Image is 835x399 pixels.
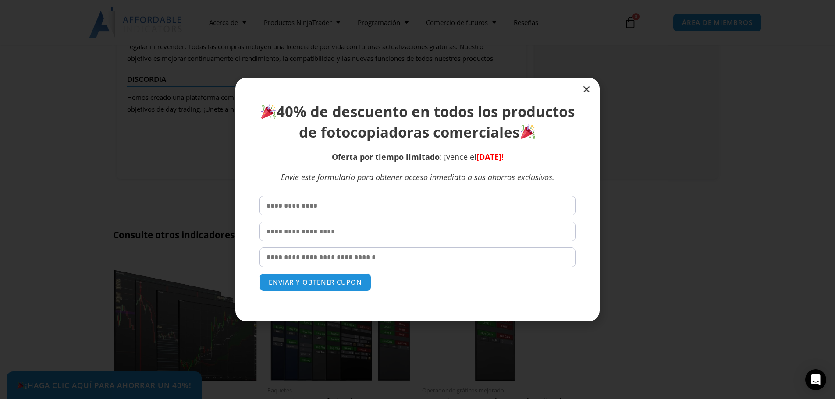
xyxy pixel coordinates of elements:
font: 40% de descuento en todos los productos de fotocopiadoras comerciales [277,102,575,141]
img: 🎉 [521,124,535,139]
font: ENVIAR Y OBTENER CUPÓN [269,278,362,286]
img: 🎉 [261,104,276,119]
font: [DATE]! [476,152,504,162]
font: Envíe este formulario para obtener acceso inmediato a sus ahorros exclusivos. [281,172,554,182]
a: Cerca [582,85,591,94]
button: ENVIAR Y OBTENER CUPÓN [259,273,371,291]
div: Abrir Intercom Messenger [805,369,826,390]
font: Oferta por tiempo limitado [332,152,440,162]
font: : ¡vence el [440,152,476,162]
